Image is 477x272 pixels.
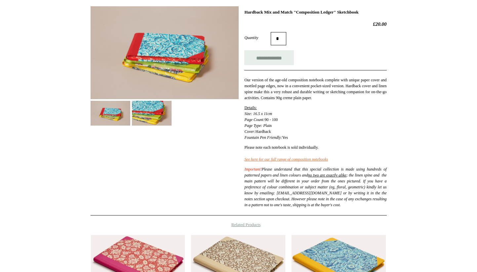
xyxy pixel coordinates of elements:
[244,111,272,116] em: Size: 16.5 x 11cm
[244,78,386,100] span: Our version of the age-old composition notebook complete with unique paper cover and mottled page...
[244,129,255,134] em: Cover:
[244,117,264,122] em: Page Count:
[266,123,272,128] span: lain
[264,117,278,122] span: 90 - 100
[244,35,271,41] label: Quantity
[244,10,386,15] h1: Hardback Mix and Match "Composition Ledger" Sketchbook
[244,167,261,172] i: Important!
[282,135,288,140] span: Yes
[244,157,328,162] a: See here for our full range of composition notebooks
[244,144,386,162] p: Please note each notebook is sold individually.
[73,222,404,227] h4: Related Products
[132,101,172,126] img: Hardback Mix and Match "Composition Ledger" Sketchbook
[308,173,346,177] span: no two are exactly alike
[244,21,386,27] h2: £20.00
[256,129,271,134] span: Hardback
[244,105,257,110] span: Details:
[91,101,130,126] img: Hardback Mix and Match "Composition Ledger" Sketchbook
[91,6,239,99] img: Hardback Mix and Match "Composition Ledger" Sketchbook
[244,135,282,140] em: Fountain Pen Friendly:
[244,123,265,128] em: Page Type: P
[244,167,386,207] span: Please understand that this special collection is made using hundreds of patterned papers and lin...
